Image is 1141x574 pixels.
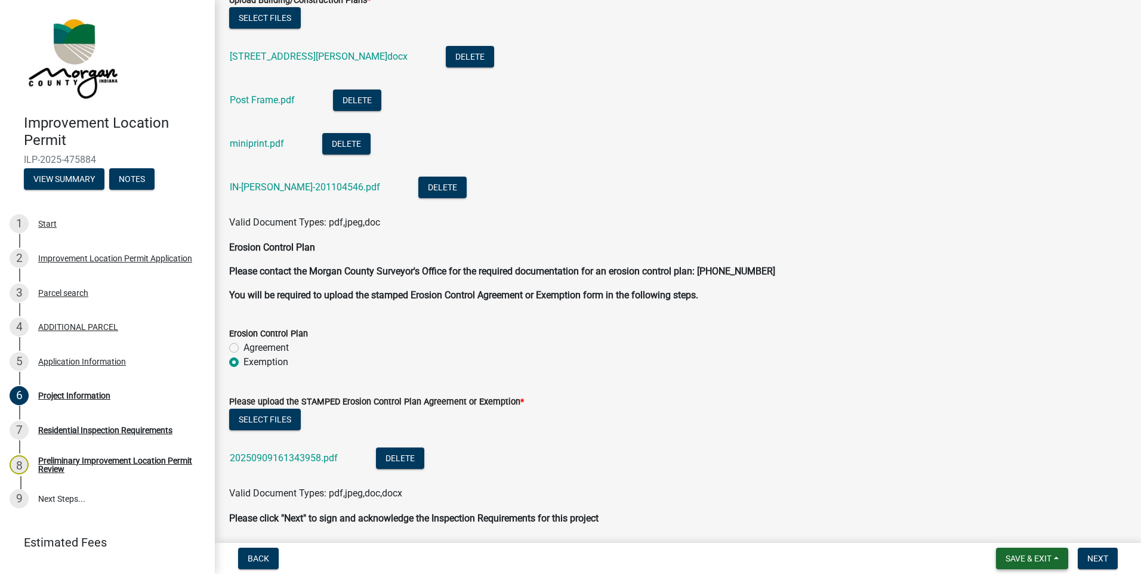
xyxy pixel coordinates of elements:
a: miniprint.pdf [230,138,284,149]
h4: Improvement Location Permit [24,115,205,149]
wm-modal-confirm: Notes [109,175,155,184]
div: 1 [10,214,29,233]
div: 6 [10,386,29,405]
div: 8 [10,455,29,474]
button: Delete [418,177,467,198]
wm-modal-confirm: Delete Document [418,183,467,194]
div: 7 [10,421,29,440]
button: Back [238,548,279,569]
div: Preliminary Improvement Location Permit Review [38,456,196,473]
div: 9 [10,489,29,508]
label: Please upload the STAMPED Erosion Control Plan Agreement or Exemption [229,398,524,406]
img: Morgan County, Indiana [24,13,120,102]
button: Next [1078,548,1118,569]
div: Parcel search [38,289,88,297]
button: Notes [109,168,155,190]
div: Improvement Location Permit Application [38,254,192,263]
label: Agreement [243,341,289,355]
button: Select files [229,409,301,430]
label: Erosion Control Plan [229,330,308,338]
div: 4 [10,317,29,337]
button: Delete [333,90,381,111]
wm-modal-confirm: Delete Document [333,95,381,107]
button: Delete [446,46,494,67]
wm-modal-confirm: Delete Document [376,453,424,465]
strong: Erosion Control Plan [229,242,315,253]
wm-modal-confirm: Delete Document [322,139,371,150]
button: View Summary [24,168,104,190]
button: Delete [322,133,371,155]
a: Estimated Fees [10,530,196,554]
span: Next [1087,554,1108,563]
span: Valid Document Types: pdf,jpeg,doc,docx [229,487,402,499]
a: Post Frame.pdf [230,94,295,106]
label: Exemption [243,355,288,369]
span: Back [248,554,269,563]
div: Project Information [38,391,110,400]
strong: You will be required to upload the stamped Erosion Control Agreement or Exemption form in the fol... [229,289,698,301]
div: ADDITIONAL PARCEL [38,323,118,331]
button: Select files [229,7,301,29]
span: ILP-2025-475884 [24,154,191,165]
div: 2 [10,249,29,268]
button: Save & Exit [996,548,1068,569]
div: 5 [10,352,29,371]
wm-modal-confirm: Delete Document [446,52,494,63]
span: Valid Document Types: pdf,jpeg,doc [229,217,380,228]
wm-modal-confirm: Summary [24,175,104,184]
a: [STREET_ADDRESS][PERSON_NAME]docx [230,51,408,62]
div: 3 [10,283,29,303]
strong: Please click "Next" to sign and acknowledge the Inspection Requirements for this project [229,513,599,524]
button: Delete [376,448,424,469]
div: Residential Inspection Requirements [38,426,172,434]
strong: Please contact the Morgan County Surveyor's Office for the required documentation for an erosion ... [229,266,775,277]
a: IN-[PERSON_NAME]-201104546.pdf [230,181,380,193]
div: Application Information [38,357,126,366]
span: Save & Exit [1006,554,1051,563]
div: Start [38,220,57,228]
a: 20250909161343958.pdf [230,452,338,464]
